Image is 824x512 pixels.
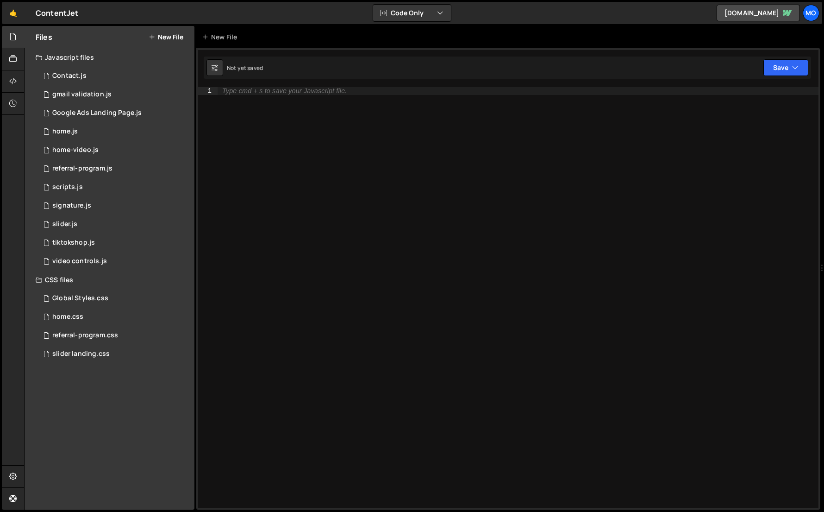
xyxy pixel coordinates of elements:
div: CSS files [25,271,194,289]
div: 1 [198,87,218,95]
div: 10184/44517.js [36,215,194,234]
a: 🤙 [2,2,25,24]
div: 10184/43538.js [36,252,194,271]
div: 10184/39869.js [36,122,194,141]
div: slider.js [52,220,77,228]
div: 10184/37628.js [36,159,194,178]
div: referral-program.js [52,164,112,173]
button: New File [149,33,183,41]
div: Not yet saved [227,64,263,72]
div: Google Ads Landing Page.js [52,109,142,117]
div: home-video.js [52,146,99,154]
div: gmail validation.js [52,90,112,99]
div: scripts.js [52,183,83,191]
div: referral-program.css [52,331,118,340]
div: Global Styles.css [52,294,108,303]
div: signature.js [52,202,91,210]
div: ContentJet [36,7,79,19]
div: New File [202,32,241,42]
div: 10184/44518.css [36,345,194,363]
div: 10184/38499.css [36,289,194,308]
h2: Files [36,32,52,42]
div: 10184/30310.js [36,234,194,252]
div: video controls.js [52,257,107,265]
div: 10184/43272.js [36,141,194,159]
div: 10184/38486.js [36,85,194,104]
div: 10184/37166.js [36,67,194,85]
div: 10184/39870.css [36,308,194,326]
div: 10184/37629.css [36,326,194,345]
div: Contact.js [52,72,87,80]
div: 10184/34477.js [36,196,194,215]
a: [DOMAIN_NAME] [717,5,800,21]
div: tiktokshop.js [52,239,95,247]
div: Type cmd + s to save your Javascript file. [222,88,347,95]
button: Code Only [373,5,451,21]
a: Mo [803,5,819,21]
div: home.js [52,127,78,136]
div: Javascript files [25,48,194,67]
div: 10184/36849.js [36,104,194,122]
button: Save [763,59,808,76]
div: slider landing.css [52,350,110,358]
div: 10184/22928.js [36,178,194,196]
div: home.css [52,313,83,321]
